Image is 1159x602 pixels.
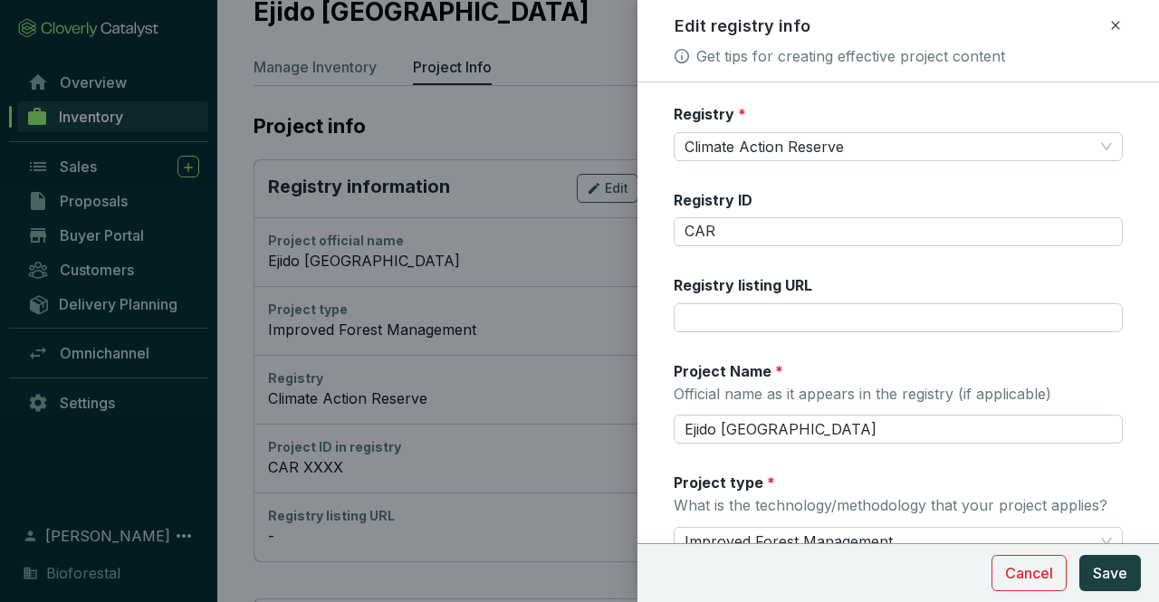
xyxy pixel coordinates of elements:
[674,275,812,295] label: Registry listing URL
[674,361,783,381] label: Project Name
[991,555,1067,591] button: Cancel
[685,133,1112,160] span: Climate Action Reserve
[1093,562,1127,584] span: Save
[1079,555,1141,591] button: Save
[685,528,1112,555] span: Improved Forest Management
[674,496,1107,516] p: What is the technology/methodology that your project applies?
[674,104,746,124] label: Registry
[674,473,775,492] label: Project type
[674,190,752,210] label: Registry ID
[674,385,1051,405] p: Official name as it appears in the registry (if applicable)
[1005,562,1053,584] span: Cancel
[696,45,1005,67] a: Get tips for creating effective project content
[675,14,810,38] h2: Edit registry info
